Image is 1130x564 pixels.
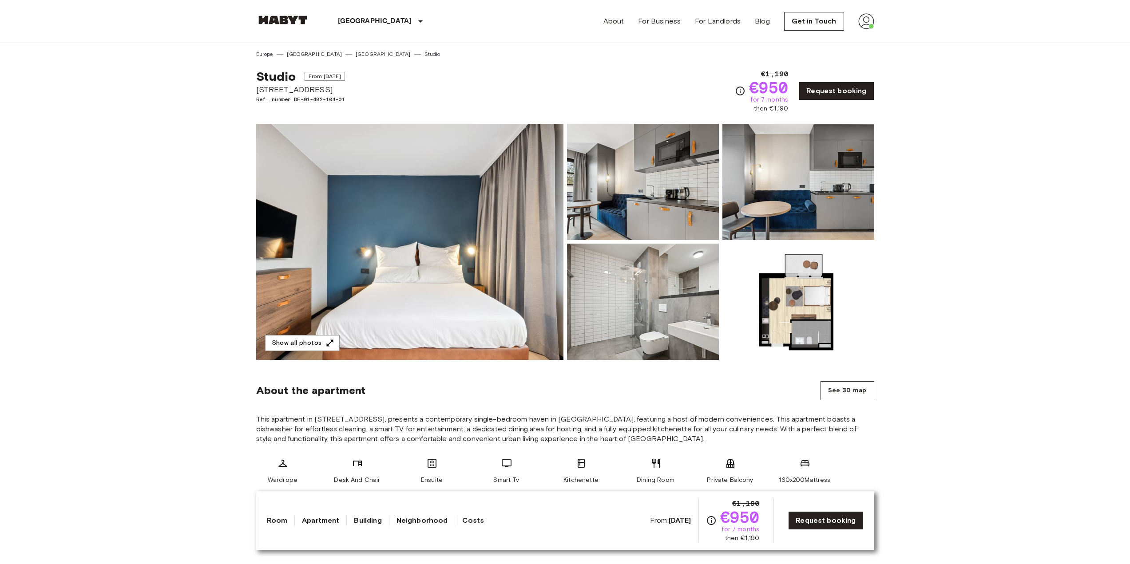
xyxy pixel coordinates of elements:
a: Europe [256,50,274,58]
span: From [DATE] [305,72,345,81]
a: About [603,16,624,27]
b: [DATE] [669,516,691,525]
span: Dining Room [637,476,674,485]
a: Building [354,515,381,526]
span: Private Balcony [707,476,753,485]
a: [GEOGRAPHIC_DATA] [356,50,411,58]
img: Picture of unit DE-01-482-104-01 [567,244,719,360]
span: About the apartment [256,384,366,397]
span: Studio [256,69,296,84]
img: Habyt [256,16,309,24]
span: 160x200Mattress [779,476,830,485]
span: €950 [749,79,789,95]
span: €1,190 [732,498,759,509]
button: See 3D map [821,381,874,400]
a: Apartment [302,515,339,526]
span: €1,190 [761,69,788,79]
svg: Check cost overview for full price breakdown. Please note that discounts apply to new joiners onl... [735,86,745,96]
img: avatar [858,13,874,29]
a: For Landlords [695,16,741,27]
button: Show all photos [265,335,340,351]
span: This apartment in [STREET_ADDRESS], presents a contemporary single-bedroom haven in [GEOGRAPHIC_D... [256,414,874,444]
span: €950 [720,509,760,525]
span: for 7 months [722,525,759,534]
span: Kitchenette [563,476,599,485]
a: Room [267,515,288,526]
img: Picture of unit DE-01-482-104-01 [722,244,874,360]
span: Smart Tv [493,476,519,485]
span: Wardrope [268,476,297,485]
img: Picture of unit DE-01-482-104-01 [722,124,874,240]
span: Ref. number DE-01-482-104-01 [256,95,345,103]
a: Request booking [788,511,863,530]
a: [GEOGRAPHIC_DATA] [287,50,342,58]
span: [STREET_ADDRESS] [256,84,345,95]
span: Ensuite [421,476,443,485]
a: Neighborhood [396,515,448,526]
a: Request booking [799,82,874,100]
p: [GEOGRAPHIC_DATA] [338,16,412,27]
a: For Business [638,16,681,27]
a: Studio [424,50,440,58]
span: then €1,190 [725,534,760,543]
span: Desk And Chair [334,476,380,485]
img: Marketing picture of unit DE-01-482-104-01 [256,124,563,360]
a: Costs [462,515,484,526]
span: for 7 months [750,95,788,104]
span: From: [650,516,691,525]
a: Blog [755,16,770,27]
span: then €1,190 [754,104,789,113]
a: Get in Touch [784,12,844,31]
img: Picture of unit DE-01-482-104-01 [567,124,719,240]
svg: Check cost overview for full price breakdown. Please note that discounts apply to new joiners onl... [706,515,717,526]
